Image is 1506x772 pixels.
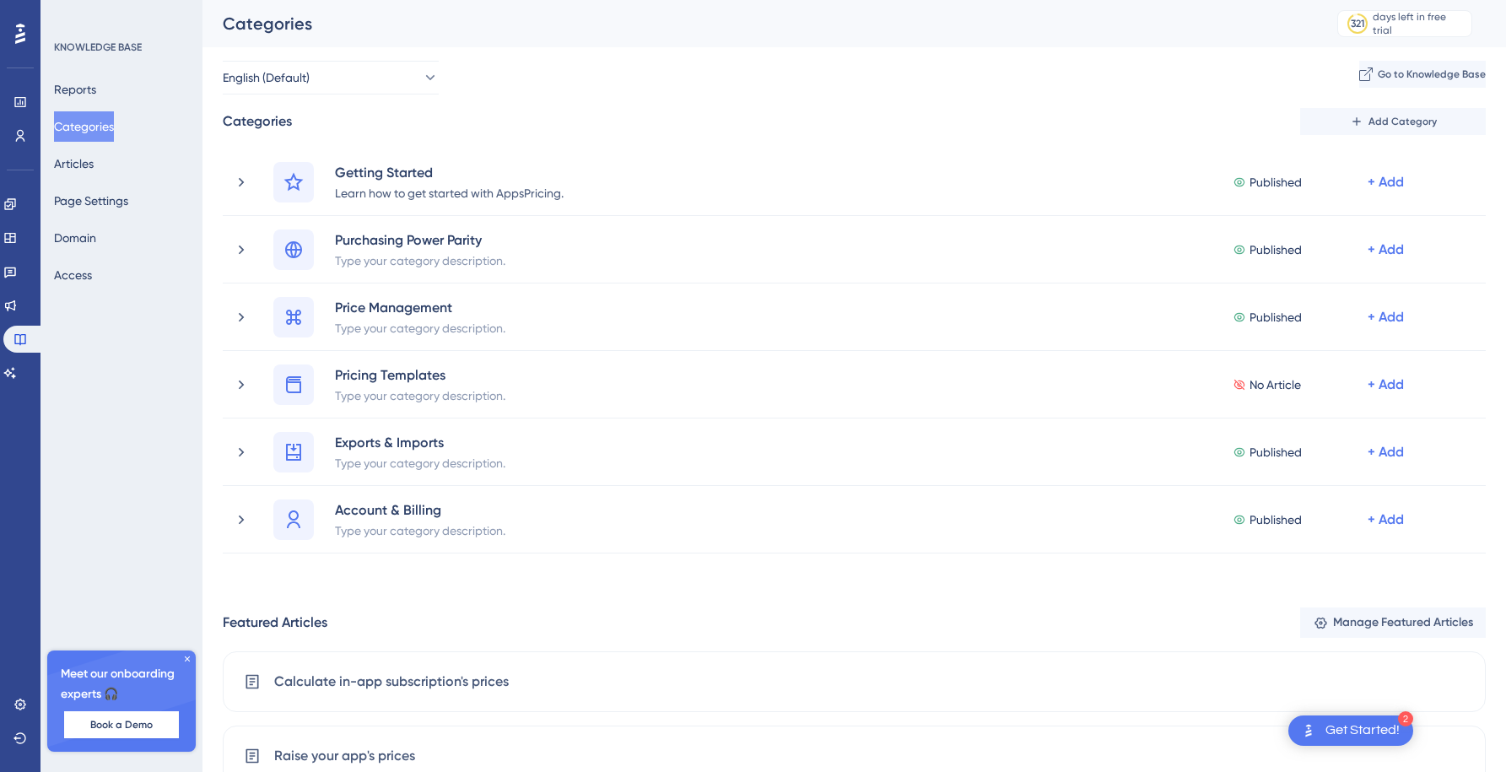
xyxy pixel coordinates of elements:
div: Open Get Started! checklist, remaining modules: 2 [1288,715,1413,746]
span: Published [1250,307,1302,327]
button: Add Category [1300,108,1486,135]
div: + Add [1368,375,1404,395]
div: Price Management [334,297,506,317]
div: + Add [1368,172,1404,192]
div: Type your category description. [334,452,506,472]
div: Featured Articles [223,613,327,633]
span: English (Default) [223,67,310,88]
span: Calculate in-app subscription's prices [274,672,509,692]
span: Meet our onboarding experts 🎧 [61,664,182,705]
button: Access [54,260,92,290]
span: Add Category [1368,115,1437,128]
button: English (Default) [223,61,439,94]
button: Manage Featured Articles [1300,607,1486,638]
span: Published [1250,172,1302,192]
button: Reports [54,74,96,105]
button: Domain [54,223,96,253]
div: Pricing Templates [334,364,506,385]
button: Book a Demo [64,711,179,738]
div: 2 [1398,711,1413,726]
div: + Add [1368,442,1404,462]
div: Type your category description. [334,250,506,270]
span: Book a Demo [90,718,153,732]
iframe: UserGuiding AI Assistant Launcher [1435,705,1486,756]
img: launcher-image-alternative-text [1298,721,1319,741]
div: Exports & Imports [334,432,506,452]
div: Type your category description. [334,385,506,405]
div: + Add [1368,307,1404,327]
div: Purchasing Power Parity [334,229,506,250]
div: + Add [1368,510,1404,530]
span: No Article [1250,375,1301,395]
div: Learn how to get started with AppsPricing. [334,182,564,202]
span: Go to Knowledge Base [1378,67,1486,81]
div: Getting Started [334,162,564,182]
div: Get Started! [1325,721,1400,740]
div: + Add [1368,240,1404,260]
div: Account & Billing [334,499,506,520]
div: Type your category description. [334,520,506,540]
div: Type your category description. [334,317,506,337]
div: 321 [1351,17,1364,30]
span: Manage Featured Articles [1333,613,1473,633]
button: Categories [54,111,114,142]
div: days left in free trial [1373,10,1466,37]
span: Raise your app's prices [274,746,415,766]
button: Page Settings [54,186,128,216]
div: KNOWLEDGE BASE [54,40,142,54]
div: Categories [223,12,1295,35]
button: Articles [54,148,94,179]
button: Go to Knowledge Base [1359,61,1486,88]
span: Published [1250,510,1302,530]
div: Categories [223,111,292,132]
span: Published [1250,240,1302,260]
span: Published [1250,442,1302,462]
